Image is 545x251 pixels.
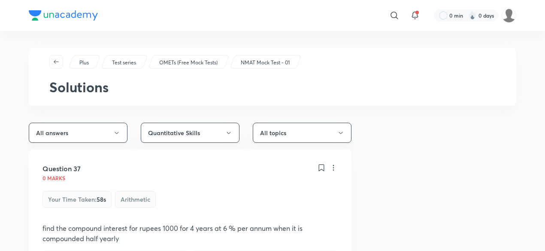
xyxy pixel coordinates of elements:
a: NMAT Mock Test - 01 [239,59,291,67]
button: Quantitative Skills [141,123,239,143]
span: 58s [97,195,106,203]
p: Test series [112,59,136,67]
p: OMETs (Free Mock Tests) [159,59,218,67]
div: Arithmetic [115,191,156,208]
p: find the compound interest for rupees 1000 for 4 years at 6 % per annum when it is compounded hal... [42,223,338,244]
a: OMETs (Free Mock Tests) [158,59,219,67]
button: All topics [253,123,351,143]
p: Plus [79,59,89,67]
h2: Solutions [49,79,496,95]
p: NMAT Mock Test - 01 [241,59,290,67]
a: Plus [78,59,91,67]
p: 0 marks [42,175,65,181]
div: Your time taken : [42,191,112,208]
img: streak [468,11,477,20]
button: All answers [29,123,127,143]
a: Test series [111,59,138,67]
h5: Question 37 [42,163,81,174]
img: Bipasha [502,8,516,23]
img: Company Logo [29,10,98,21]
